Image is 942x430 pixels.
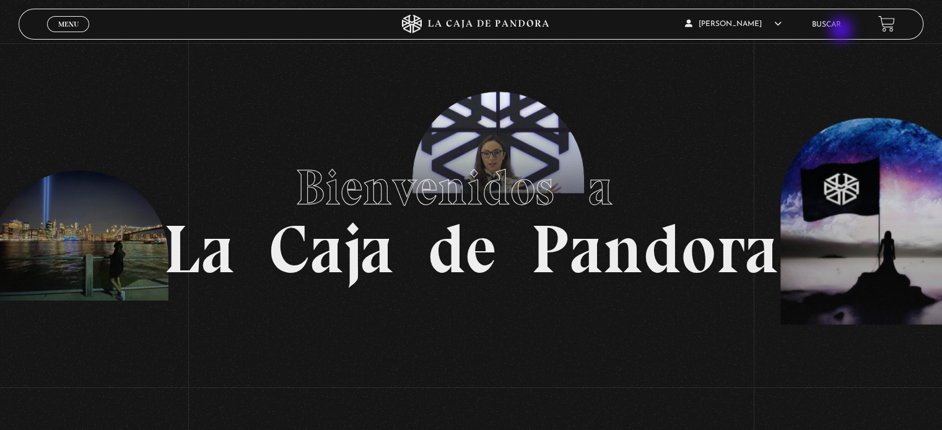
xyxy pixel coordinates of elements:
h1: La Caja de Pandora [164,147,778,283]
span: [PERSON_NAME] [685,20,782,28]
a: Buscar [812,21,841,28]
a: View your shopping cart [878,15,895,32]
span: Cerrar [54,31,83,40]
span: Menu [58,20,79,28]
span: Bienvenidos a [295,158,647,217]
